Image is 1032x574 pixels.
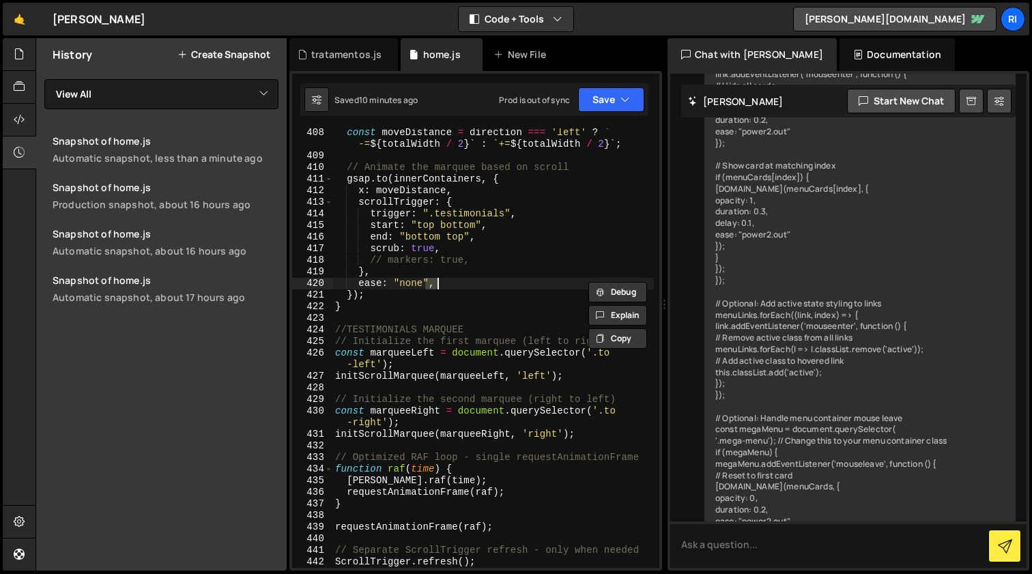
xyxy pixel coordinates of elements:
div: 418 [292,255,333,266]
div: 414 [292,208,333,220]
button: Debug [588,282,647,302]
a: Snapshot of home.js Production snapshot, about 16 hours ago [44,173,287,219]
div: Production snapshot, about 16 hours ago [53,198,278,211]
div: 413 [292,197,333,208]
div: 430 [292,405,333,429]
button: Start new chat [847,89,956,113]
div: Snapshot of home.js [53,134,278,147]
div: 437 [292,498,333,510]
a: Snapshot of home.js Automatic snapshot, about 16 hours ago [44,219,287,266]
div: 433 [292,452,333,463]
button: Explain [588,305,647,326]
a: Snapshot of home.jsAutomatic snapshot, less than a minute ago [44,126,287,173]
div: Automatic snapshot, less than a minute ago [53,152,278,164]
button: Code + Tools [459,7,573,31]
div: 421 [292,289,333,301]
div: Chat with [PERSON_NAME] [668,38,837,71]
div: 436 [292,487,333,498]
div: 409 [292,150,333,162]
div: 10 minutes ago [359,94,418,106]
div: 442 [292,556,333,568]
a: 🤙 [3,3,36,35]
div: 423 [292,313,333,324]
div: [PERSON_NAME] [53,11,145,27]
div: Snapshot of home.js [53,227,278,240]
a: Snapshot of home.js Automatic snapshot, about 17 hours ago [44,266,287,312]
div: Automatic snapshot, about 17 hours ago [53,291,278,304]
div: Snapshot of home.js [53,274,278,287]
div: 424 [292,324,333,336]
div: 428 [292,382,333,394]
div: home.js [423,48,461,61]
div: 439 [292,521,333,533]
div: 419 [292,266,333,278]
div: New File [493,48,551,61]
div: 434 [292,463,333,475]
div: Saved [334,94,418,106]
div: Prod is out of sync [499,94,570,106]
h2: History [53,47,92,62]
div: 435 [292,475,333,487]
div: 422 [292,301,333,313]
a: Ri [1001,7,1025,31]
a: [PERSON_NAME][DOMAIN_NAME] [793,7,997,31]
div: 441 [292,545,333,556]
div: 410 [292,162,333,173]
div: 425 [292,336,333,347]
div: 417 [292,243,333,255]
div: Automatic snapshot, about 16 hours ago [53,244,278,257]
div: 438 [292,510,333,521]
div: 420 [292,278,333,289]
div: 429 [292,394,333,405]
div: Snapshot of home.js [53,181,278,194]
h2: [PERSON_NAME] [688,95,783,108]
div: tratamentos.js [311,48,382,61]
div: 440 [292,533,333,545]
button: Create Snapshot [177,49,270,60]
button: Copy [588,328,647,349]
div: 427 [292,371,333,382]
div: 408 [292,127,333,150]
div: 432 [292,440,333,452]
div: 415 [292,220,333,231]
button: Save [578,87,644,112]
div: 412 [292,185,333,197]
div: 416 [292,231,333,243]
div: 411 [292,173,333,185]
div: Documentation [840,38,955,71]
div: 426 [292,347,333,371]
div: 431 [292,429,333,440]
